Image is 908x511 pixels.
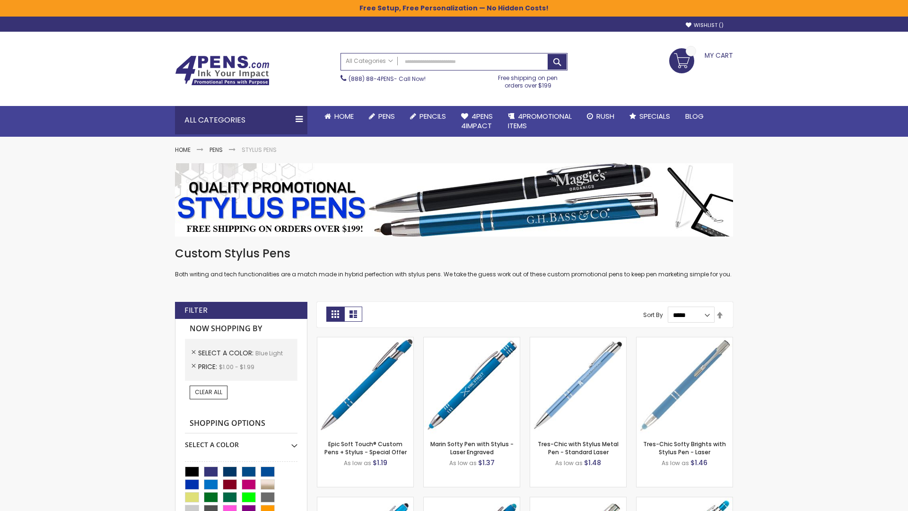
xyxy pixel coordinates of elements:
span: Blog [685,111,704,121]
a: Marin Softy Pen with Stylus - Laser Engraved-Blue - Light [424,337,520,345]
span: As low as [555,459,583,467]
a: Tres-Chic Softy Brights with Stylus Pen - Laser [643,440,726,456]
span: - Call Now! [349,75,426,83]
span: Specials [639,111,670,121]
a: Ellipse Softy Brights with Stylus Pen - Laser-Blue - Light [424,497,520,505]
strong: Filter [184,305,208,316]
span: Select A Color [198,348,255,358]
span: 4PROMOTIONAL ITEMS [508,111,572,131]
a: Home [175,146,191,154]
span: $1.19 [373,458,387,467]
a: 4Pens4impact [454,106,500,137]
div: Both writing and tech functionalities are a match made in hybrid perfection with stylus pens. We ... [175,246,733,279]
span: $1.46 [690,458,707,467]
strong: Grid [326,307,344,322]
span: Price [198,362,219,371]
img: Marin Softy Pen with Stylus - Laser Engraved-Blue - Light [424,337,520,433]
span: As low as [662,459,689,467]
a: Tres-Chic Softy Brights with Stylus Pen - Laser-Blue - Light [637,337,733,345]
a: 4P-MS8B-Blue - Light [317,337,413,345]
h1: Custom Stylus Pens [175,246,733,261]
img: Tres-Chic Softy Brights with Stylus Pen - Laser-Blue - Light [637,337,733,433]
span: $1.00 - $1.99 [219,363,254,371]
strong: Now Shopping by [185,319,297,339]
a: Phoenix Softy Brights with Stylus Pen - Laser-Blue - Light [637,497,733,505]
span: As low as [449,459,477,467]
span: Blue Light [255,349,283,357]
a: Pencils [402,106,454,127]
a: Pens [361,106,402,127]
a: Pens [210,146,223,154]
span: $1.37 [478,458,495,467]
a: Ellipse Stylus Pen - Standard Laser-Blue - Light [317,497,413,505]
a: (888) 88-4PENS [349,75,394,83]
div: All Categories [175,106,307,134]
a: Specials [622,106,678,127]
a: Rush [579,106,622,127]
span: 4Pens 4impact [461,111,493,131]
span: Pens [378,111,395,121]
div: Free shipping on pen orders over $199 [489,70,568,89]
img: Tres-Chic with Stylus Metal Pen - Standard Laser-Blue - Light [530,337,626,433]
span: Rush [596,111,614,121]
span: Clear All [195,388,222,396]
a: All Categories [341,53,398,69]
strong: Stylus Pens [242,146,277,154]
span: As low as [344,459,371,467]
a: Marin Softy Pen with Stylus - Laser Engraved [430,440,514,456]
img: Stylus Pens [175,163,733,237]
a: Epic Soft Touch® Custom Pens + Stylus - Special Offer [324,440,407,456]
a: Clear All [190,386,227,399]
img: 4P-MS8B-Blue - Light [317,337,413,433]
a: Tres-Chic with Stylus Metal Pen - Standard Laser-Blue - Light [530,337,626,345]
span: Pencils [419,111,446,121]
span: Home [334,111,354,121]
a: Blog [678,106,711,127]
strong: Shopping Options [185,414,297,434]
span: $1.48 [584,458,601,467]
img: 4Pens Custom Pens and Promotional Products [175,55,270,86]
a: Wishlist [686,22,724,29]
div: Select A Color [185,433,297,449]
a: Tres-Chic with Stylus Metal Pen - Standard Laser [538,440,619,456]
label: Sort By [643,311,663,319]
span: All Categories [346,57,393,65]
a: 4PROMOTIONALITEMS [500,106,579,137]
a: Home [317,106,361,127]
a: Tres-Chic Touch Pen - Standard Laser-Blue - Light [530,497,626,505]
